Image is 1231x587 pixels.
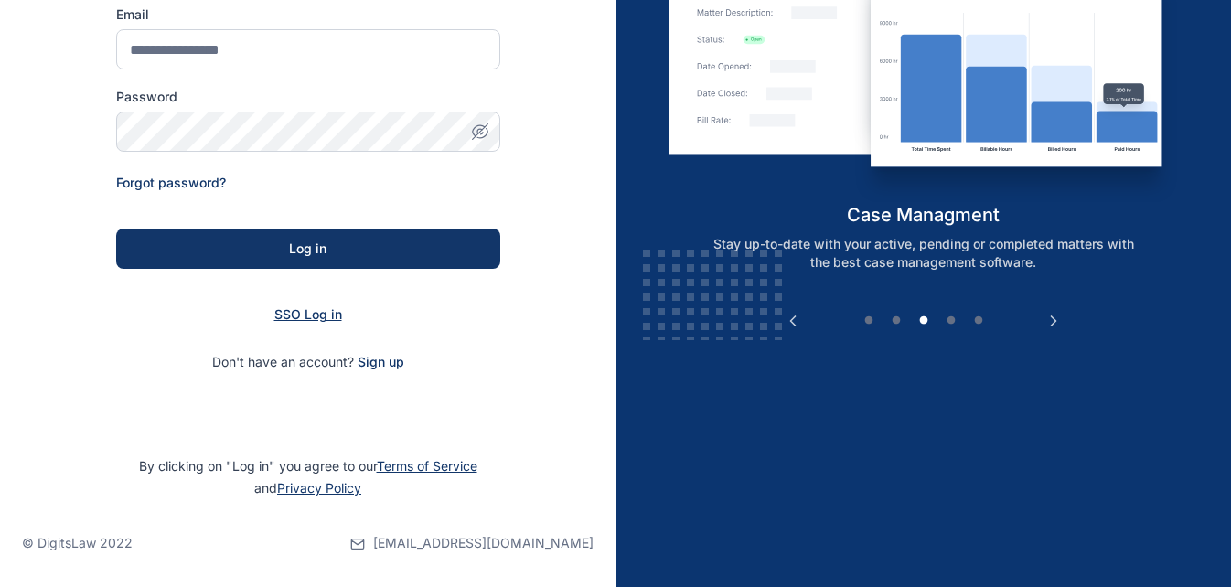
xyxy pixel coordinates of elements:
a: Terms of Service [377,458,477,474]
button: 1 [860,312,878,330]
div: Log in [145,240,471,258]
button: Previous [784,312,802,330]
label: Password [116,88,500,106]
button: Log in [116,229,500,269]
a: [EMAIL_ADDRESS][DOMAIN_NAME] [350,499,594,587]
p: © DigitsLaw 2022 [22,534,133,552]
button: 4 [942,312,960,330]
span: [EMAIL_ADDRESS][DOMAIN_NAME] [373,534,594,552]
button: Next [1044,312,1063,330]
a: Sign up [358,354,404,369]
h5: case managment [669,202,1177,228]
button: 3 [915,312,933,330]
span: and [254,480,361,496]
a: Privacy Policy [277,480,361,496]
button: 5 [969,312,988,330]
a: Forgot password? [116,175,226,190]
button: 2 [887,312,905,330]
label: Email [116,5,500,24]
p: Don't have an account? [116,353,500,371]
span: Sign up [358,353,404,371]
p: By clicking on "Log in" you agree to our [22,455,594,499]
p: Stay up-to-date with your active, pending or completed matters with the best case management soft... [690,235,1158,272]
a: SSO Log in [274,306,342,322]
